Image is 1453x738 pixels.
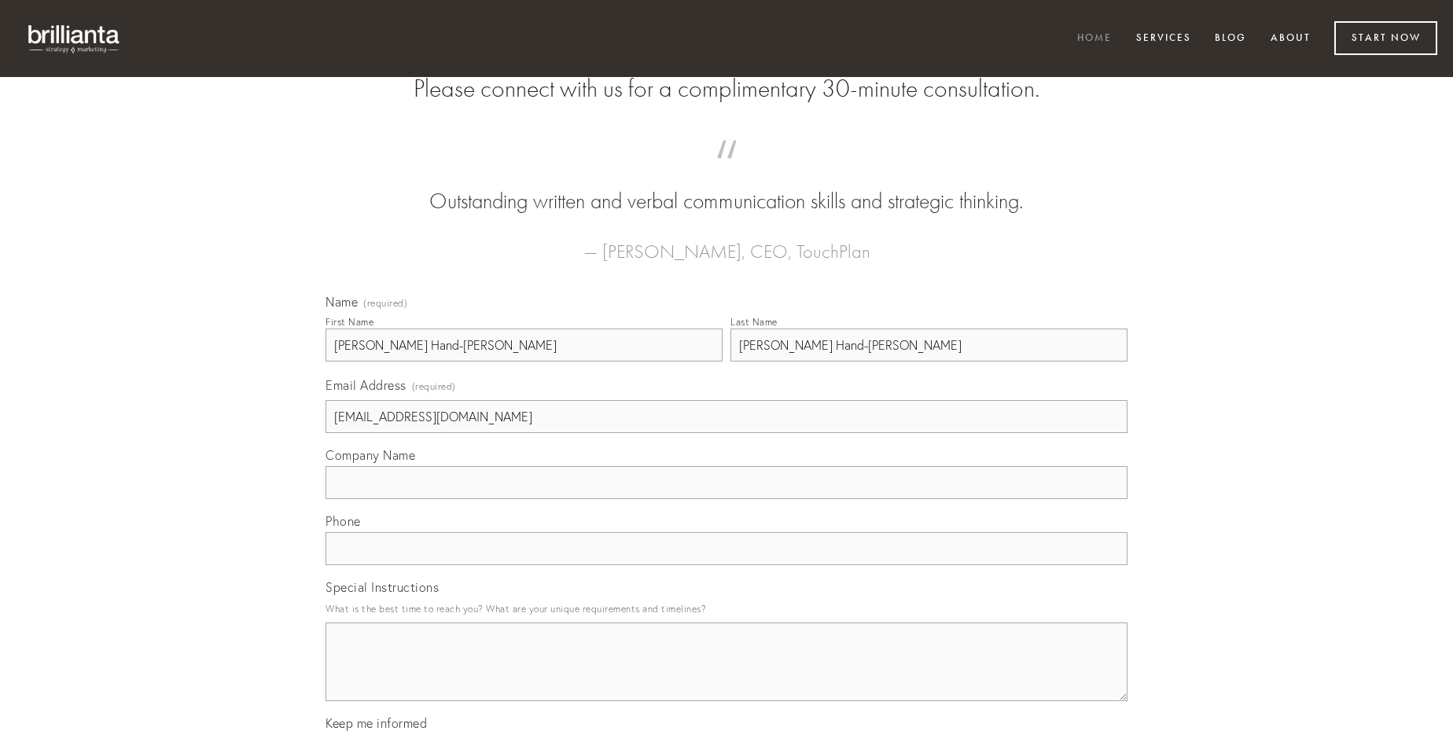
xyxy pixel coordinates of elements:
[326,715,427,731] span: Keep me informed
[16,16,134,61] img: brillianta - research, strategy, marketing
[351,156,1102,217] blockquote: Outstanding written and verbal communication skills and strategic thinking.
[326,447,415,463] span: Company Name
[1126,26,1201,52] a: Services
[351,156,1102,186] span: “
[1260,26,1321,52] a: About
[1205,26,1256,52] a: Blog
[730,316,778,328] div: Last Name
[363,299,407,308] span: (required)
[326,513,361,529] span: Phone
[326,74,1127,104] h2: Please connect with us for a complimentary 30-minute consultation.
[1334,21,1437,55] a: Start Now
[351,217,1102,267] figcaption: — [PERSON_NAME], CEO, TouchPlan
[1067,26,1122,52] a: Home
[326,579,439,595] span: Special Instructions
[326,294,358,310] span: Name
[412,376,456,397] span: (required)
[326,377,406,393] span: Email Address
[326,598,1127,619] p: What is the best time to reach you? What are your unique requirements and timelines?
[326,316,373,328] div: First Name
